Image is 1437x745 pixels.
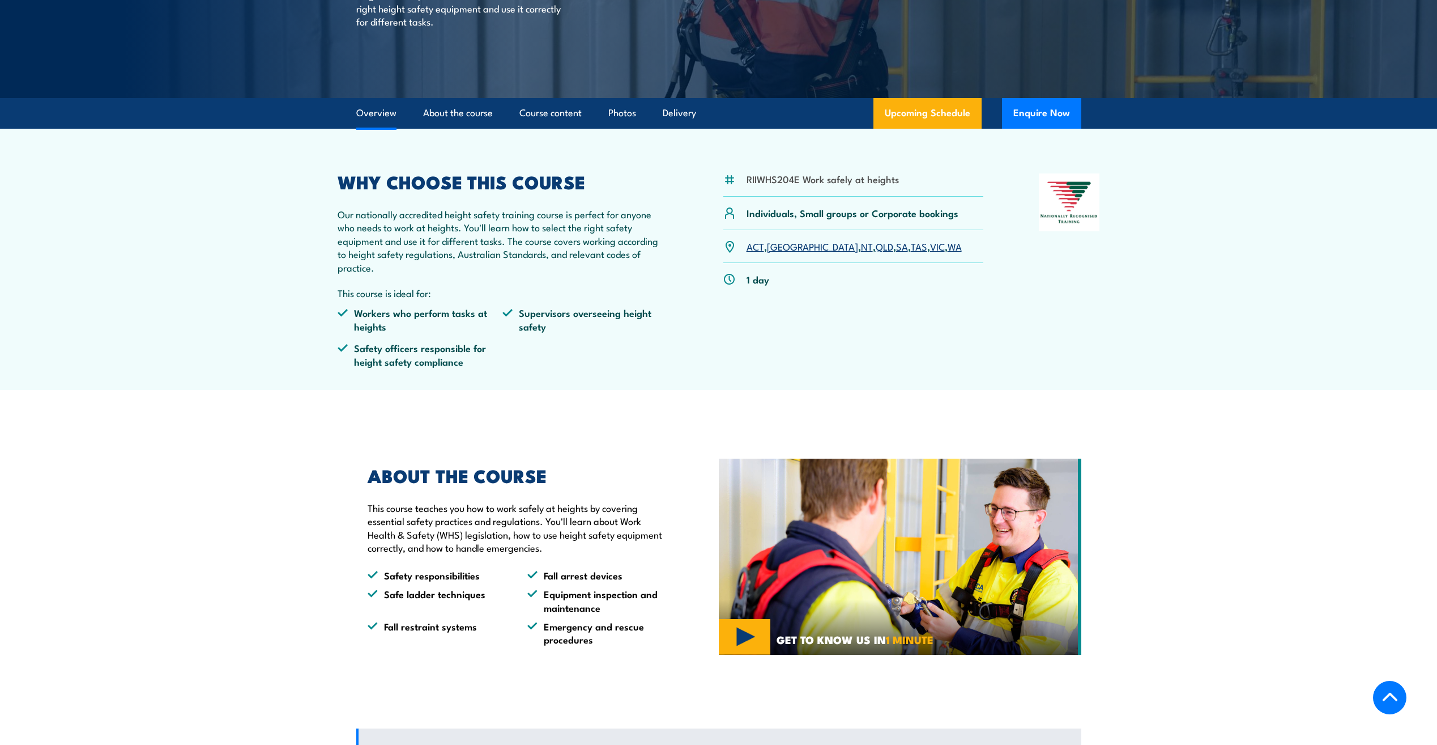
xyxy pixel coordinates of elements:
[747,206,958,219] p: Individuals, Small groups or Corporate bookings
[747,172,899,185] li: RIIWHS204E Work safely at heights
[873,98,982,129] a: Upcoming Schedule
[861,239,873,253] a: NT
[527,569,667,582] li: Fall arrest devices
[663,98,696,128] a: Delivery
[747,273,769,286] p: 1 day
[1039,173,1100,231] img: Nationally Recognised Training logo.
[502,306,668,333] li: Supervisors overseeing height safety
[911,239,927,253] a: TAS
[1002,98,1081,129] button: Enquire Now
[886,631,933,647] strong: 1 MINUTE
[747,239,764,253] a: ACT
[338,173,668,189] h2: WHY CHOOSE THIS COURSE
[368,587,507,614] li: Safe ladder techniques
[338,286,668,299] p: This course is ideal for:
[368,467,667,483] h2: ABOUT THE COURSE
[719,459,1081,655] img: Work Safely at Heights TRAINING (2)
[338,306,503,333] li: Workers who perform tasks at heights
[767,239,858,253] a: [GEOGRAPHIC_DATA]
[608,98,636,128] a: Photos
[930,239,945,253] a: VIC
[876,239,893,253] a: QLD
[747,240,962,253] p: , , , , , , ,
[338,341,503,368] li: Safety officers responsible for height safety compliance
[948,239,962,253] a: WA
[368,501,667,554] p: This course teaches you how to work safely at heights by covering essential safety practices and ...
[338,208,668,274] p: Our nationally accredited height safety training course is perfect for anyone who needs to work a...
[368,620,507,646] li: Fall restraint systems
[896,239,908,253] a: SA
[356,98,396,128] a: Overview
[423,98,493,128] a: About the course
[519,98,582,128] a: Course content
[527,620,667,646] li: Emergency and rescue procedures
[368,569,507,582] li: Safety responsibilities
[527,587,667,614] li: Equipment inspection and maintenance
[777,634,933,645] span: GET TO KNOW US IN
